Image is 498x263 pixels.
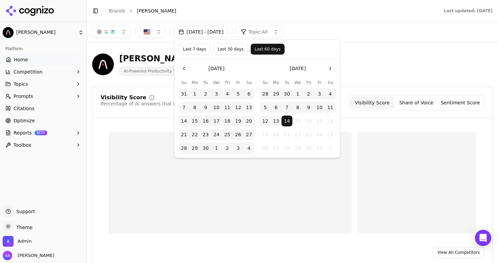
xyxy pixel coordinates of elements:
a: Home [3,54,84,65]
img: Plaud AI [92,54,114,75]
button: Saturday, October 4th, 2025, selected [325,88,336,99]
button: Last 30 days [213,44,248,55]
table: October 2025 [260,79,336,154]
button: Open organization switcher [3,236,32,247]
button: Monday, September 1st, 2025, selected [189,88,200,99]
th: Friday [233,79,244,86]
button: Thursday, September 4th, 2025, selected [222,88,233,99]
button: Saturday, October 11th, 2025, selected [325,102,336,113]
th: Saturday [244,79,254,86]
button: Tuesday, September 2nd, 2025, selected [200,88,211,99]
button: Sunday, September 14th, 2025, selected [179,116,189,126]
button: Monday, September 29th, 2025, selected [189,143,200,154]
button: Sentiment Score [438,97,482,109]
button: Wednesday, September 17th, 2025, selected [211,116,222,126]
button: Toolbox [3,140,84,150]
button: Thursday, September 18th, 2025, selected [222,116,233,126]
button: Topics [3,79,84,89]
span: Theme [14,225,33,230]
button: Wednesday, September 24th, 2025, selected [211,129,222,140]
th: Thursday [303,79,314,86]
th: Wednesday [292,79,303,86]
button: Competition [3,66,84,77]
button: Prompts [3,91,84,102]
button: Tuesday, September 30th, 2025, selected [200,143,211,154]
span: [PERSON_NAME] [15,252,54,259]
span: Home [14,56,28,63]
span: Support [14,208,35,215]
div: [PERSON_NAME] [119,53,195,64]
img: Admin [3,236,14,247]
a: View All Competitors [433,247,484,258]
th: Thursday [222,79,233,86]
button: Friday, October 10th, 2025, selected [314,102,325,113]
div: Visibility Score [101,95,146,100]
button: Tuesday, September 16th, 2025, selected [200,116,211,126]
th: Monday [271,79,282,86]
button: Go to the Next Month [325,63,336,74]
button: Monday, September 29th, 2025, selected [271,88,282,99]
button: Thursday, September 25th, 2025, selected [222,129,233,140]
button: Visibility Score [350,97,394,109]
span: Admin [18,238,32,244]
th: Wednesday [211,79,222,86]
button: Open user button [3,251,54,260]
button: Thursday, October 2nd, 2025, selected [303,88,314,99]
button: Monday, September 8th, 2025, selected [189,102,200,113]
span: Topics [14,81,28,87]
span: Reports [14,129,32,136]
img: Plaud AI [3,27,14,38]
button: Saturday, September 6th, 2025, selected [244,88,254,99]
table: September 2025 [179,79,254,154]
button: Monday, October 13th, 2025, selected [271,116,282,126]
button: Friday, October 3rd, 2025, selected [314,88,325,99]
button: Tuesday, October 7th, 2025, selected [282,102,292,113]
button: Share of Voice [394,97,438,109]
button: Friday, September 12th, 2025, selected [233,102,244,113]
a: Brands [109,8,125,14]
button: Sunday, September 28th, 2025, selected [179,143,189,154]
button: Sunday, September 28th, 2025, selected [260,88,271,99]
button: Saturday, September 13th, 2025, selected [244,102,254,113]
span: Prompts [14,93,33,100]
button: Tuesday, September 23rd, 2025, selected [200,129,211,140]
button: Wednesday, October 1st, 2025, selected [292,88,303,99]
button: ReportsBETA [3,127,84,138]
button: Wednesday, October 8th, 2025, selected [292,102,303,113]
button: Friday, October 3rd, 2025, selected [233,143,244,154]
span: [PERSON_NAME] [137,7,176,14]
button: Sunday, September 21st, 2025, selected [179,129,189,140]
button: Sunday, September 7th, 2025, selected [179,102,189,113]
a: Optimize [3,115,84,126]
button: Wednesday, September 3rd, 2025, selected [211,88,222,99]
th: Sunday [260,79,271,86]
th: Monday [189,79,200,86]
button: Tuesday, September 9th, 2025, selected [200,102,211,113]
th: Tuesday [282,79,292,86]
button: Sunday, August 31st, 2025, selected [179,88,189,99]
a: Citations [3,103,84,114]
span: BETA [35,130,47,135]
span: Citations [14,105,35,112]
img: Alp Aysan [3,251,12,260]
nav: breadcrumb [109,7,430,14]
button: Saturday, October 4th, 2025, selected [244,143,254,154]
span: [PERSON_NAME] [16,29,76,36]
th: Friday [314,79,325,86]
button: Thursday, October 2nd, 2025, selected [222,143,233,154]
button: Tuesday, September 30th, 2025, selected [282,88,292,99]
button: Friday, September 26th, 2025, selected [233,129,244,140]
button: Last 7 days [179,44,211,55]
button: Friday, September 5th, 2025, selected [233,88,244,99]
button: Today, Tuesday, October 14th, 2025, selected [282,116,292,126]
button: Thursday, September 11th, 2025, selected [222,102,233,113]
div: Last updated: [DATE] [444,8,493,14]
div: Platform [3,43,84,54]
button: Monday, October 6th, 2025, selected [271,102,282,113]
th: Tuesday [200,79,211,86]
button: Last 60 days [251,44,285,55]
span: Toolbox [14,142,32,148]
button: Monday, September 22nd, 2025, selected [189,129,200,140]
button: Wednesday, October 1st, 2025, selected [211,143,222,154]
button: Thursday, October 9th, 2025, selected [303,102,314,113]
